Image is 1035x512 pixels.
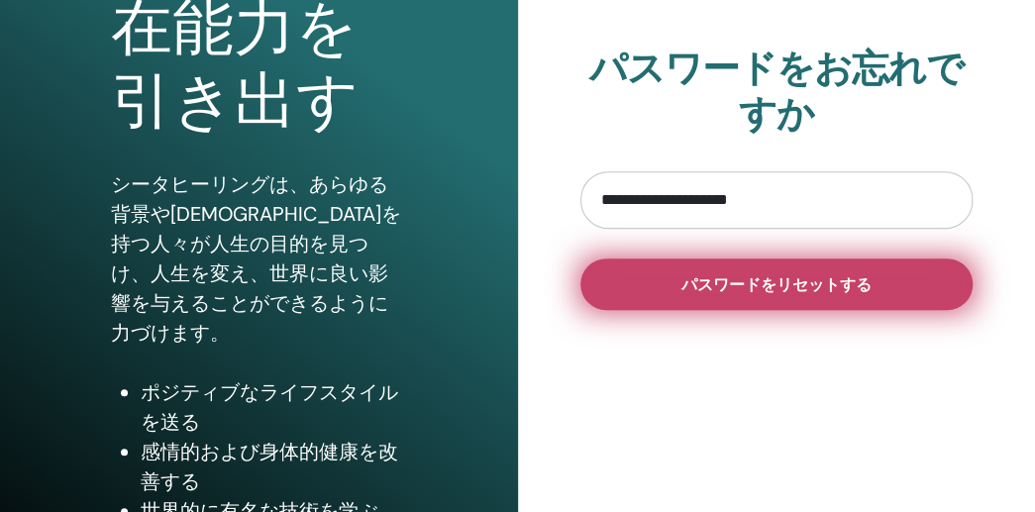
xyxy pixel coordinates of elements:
font: シータヒーリングは、あらゆる背景や[DEMOGRAPHIC_DATA]を持つ人々が人生の目的を見つけ、人生を変え、世界に良い影響を与えることができるように力づけます。 [111,171,401,346]
font: パスワードをお忘れですか [589,44,964,139]
button: パスワードをリセットする [580,258,974,310]
font: 感情的および身体的健康を改善する [141,439,398,494]
font: ポジティブなライフスタイルを送る [141,379,398,435]
font: パスワードをリセットする [681,274,872,295]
